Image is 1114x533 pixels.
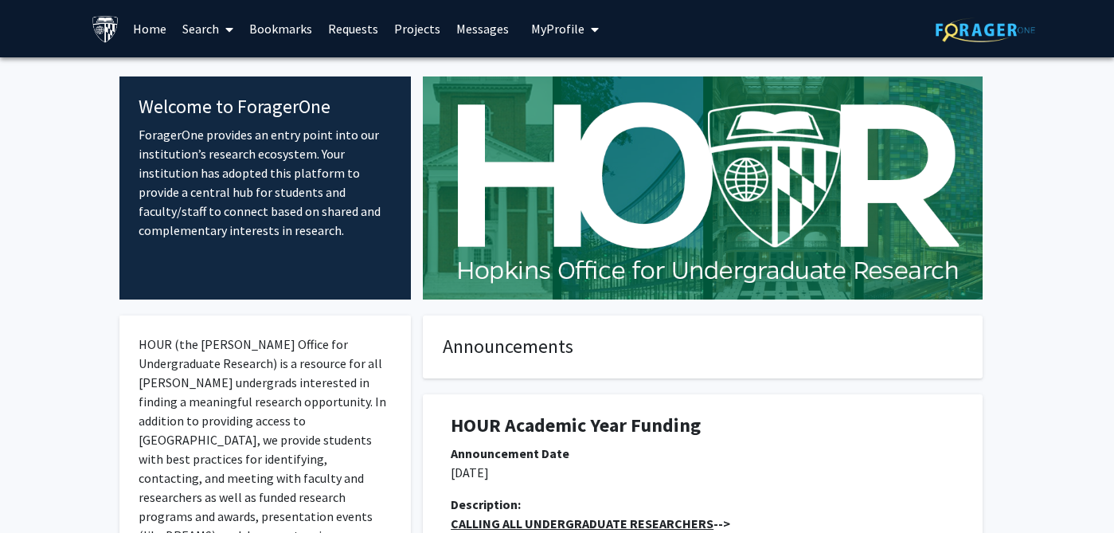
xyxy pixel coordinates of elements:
[12,461,68,521] iframe: Chat
[125,1,174,57] a: Home
[423,76,983,300] img: Cover Image
[936,18,1035,42] img: ForagerOne Logo
[241,1,320,57] a: Bookmarks
[139,125,393,240] p: ForagerOne provides an entry point into our institution’s research ecosystem. Your institution ha...
[451,515,730,531] strong: -->
[139,96,393,119] h4: Welcome to ForagerOne
[443,335,963,359] h4: Announcements
[451,444,955,463] div: Announcement Date
[531,21,584,37] span: My Profile
[451,414,955,437] h1: HOUR Academic Year Funding
[451,515,713,531] u: CALLING ALL UNDERGRADUATE RESEARCHERS
[451,495,955,514] div: Description:
[174,1,241,57] a: Search
[451,463,955,482] p: [DATE]
[386,1,448,57] a: Projects
[320,1,386,57] a: Requests
[448,1,517,57] a: Messages
[92,15,119,43] img: Johns Hopkins University Logo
